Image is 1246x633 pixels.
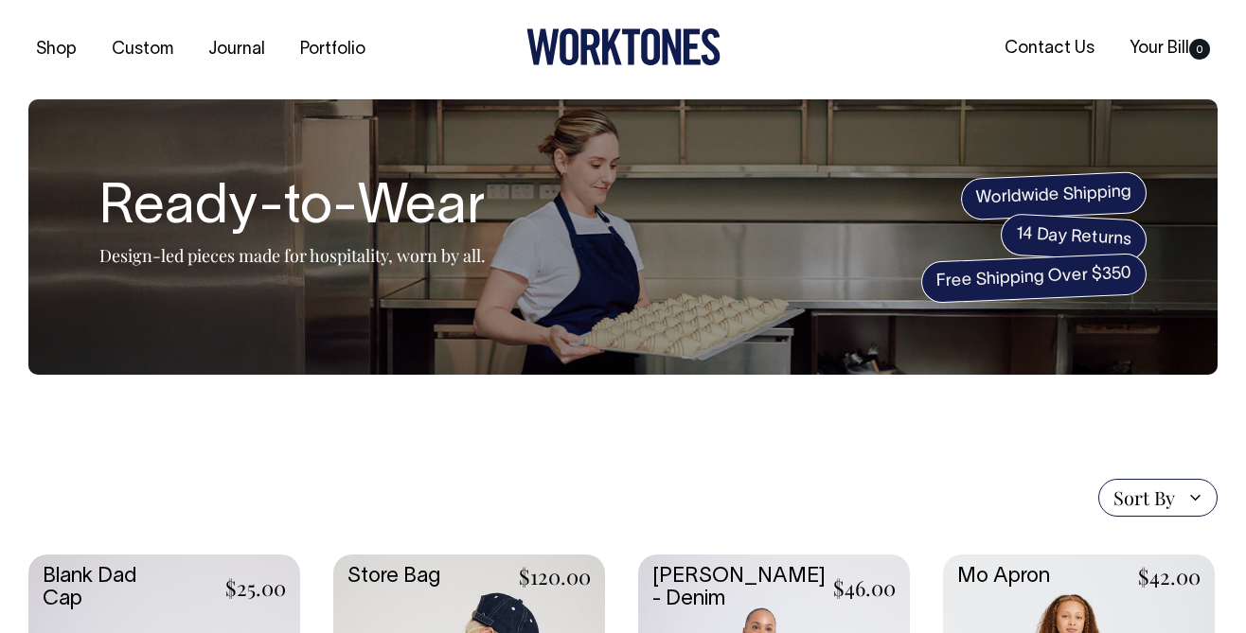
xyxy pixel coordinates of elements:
[1189,39,1210,60] span: 0
[99,179,486,239] h1: Ready-to-Wear
[920,253,1148,304] span: Free Shipping Over $350
[28,34,84,65] a: Shop
[1000,213,1148,262] span: 14 Day Returns
[960,171,1148,220] span: Worldwide Shipping
[104,34,181,65] a: Custom
[293,34,373,65] a: Portfolio
[1113,486,1175,509] span: Sort By
[99,244,486,267] p: Design-led pieces made for hospitality, worn by all.
[201,34,273,65] a: Journal
[1122,33,1218,64] a: Your Bill0
[997,33,1102,64] a: Contact Us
